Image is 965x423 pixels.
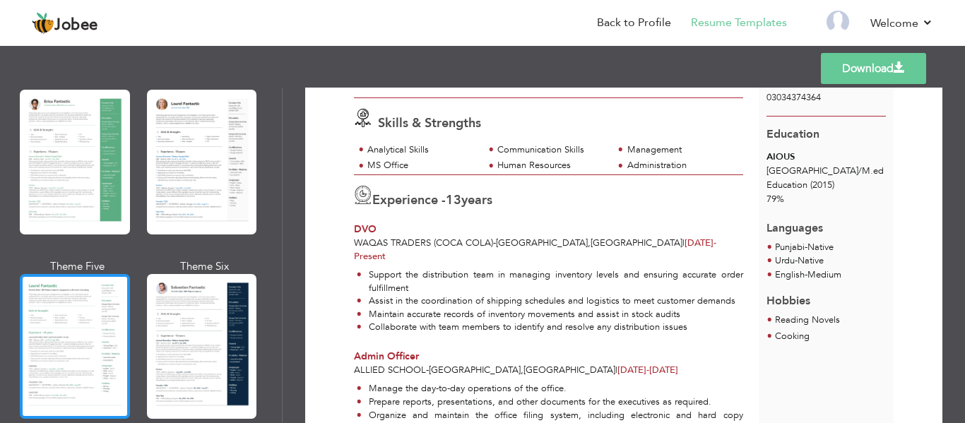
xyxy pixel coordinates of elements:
span: - [426,364,429,376]
span: Education [766,126,819,142]
span: [GEOGRAPHIC_DATA] [591,237,682,249]
span: Urdu [775,254,795,267]
span: [GEOGRAPHIC_DATA] [429,364,521,376]
span: - [714,237,716,249]
span: , [588,237,591,249]
li: Assist in the coordination of shipping schedules and logistics to meet customer demands [357,294,743,308]
span: 03034374364 [766,91,821,104]
span: - [646,364,649,376]
a: Back to Profile [597,15,671,31]
span: Punjabi [775,241,805,254]
li: Maintain accurate records of inventory movements and assist in stock audits [357,308,743,321]
span: (2015) [810,179,834,191]
span: - [805,241,807,254]
li: Collaborate with team members to identify and resolve any distribution issues [357,321,743,334]
label: years [446,191,492,210]
span: Cooking [775,330,810,342]
span: 13 [446,191,461,209]
div: Theme Five [23,259,133,274]
li: Native [775,241,834,255]
div: Management [627,143,735,157]
a: Jobee [32,12,98,35]
img: Profile Img [827,11,849,33]
span: | [682,237,685,249]
span: - [805,268,807,281]
li: Prepare reports, presentations, and other documents for the executives as required. [357,395,743,409]
span: Hobbies [766,293,810,309]
div: MS Office [367,159,475,172]
span: [GEOGRAPHIC_DATA] [496,237,588,249]
li: Medium [775,268,841,282]
div: Human Resources [497,159,605,172]
li: Support the distribution team in managing inventory levels and ensuring accurate order fulfillment [357,268,743,294]
span: 79% [766,193,784,205]
span: - [493,237,496,249]
a: Resume Templates [691,15,787,31]
li: Manage the day-to-day operations of the office. [357,382,743,395]
div: Theme Six [150,259,260,274]
a: Welcome [870,15,933,32]
span: Allied School [354,364,426,376]
div: Analytical Skills [367,143,475,157]
span: [DATE] [617,364,649,376]
span: DVO [354,222,377,236]
li: Native [775,254,841,268]
span: English [775,268,805,281]
span: , [521,364,523,376]
span: Waqas traders (Coca Cola) [354,237,493,249]
span: Experience - [372,191,446,209]
img: jobee.io [32,12,54,35]
span: Present [354,237,716,263]
span: Admin Officer [354,350,419,363]
a: Download [821,53,926,84]
span: Jobee [54,18,98,33]
span: [EMAIL_ADDRESS][DOMAIN_NAME] [766,64,845,90]
span: [GEOGRAPHIC_DATA] [523,364,615,376]
span: Reading Novels [775,314,840,326]
span: Skills & Strengths [378,114,481,132]
span: / [858,165,862,177]
span: [DATE] [617,364,678,376]
div: Communication Skills [497,143,605,157]
span: - [795,254,798,267]
span: Education [766,179,807,191]
div: Administration [627,159,735,172]
span: [DATE] [685,237,716,249]
span: Languages [766,210,823,237]
span: [GEOGRAPHIC_DATA] M.ed [766,165,884,177]
div: AIOUS [766,150,886,164]
span: | [615,364,617,376]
